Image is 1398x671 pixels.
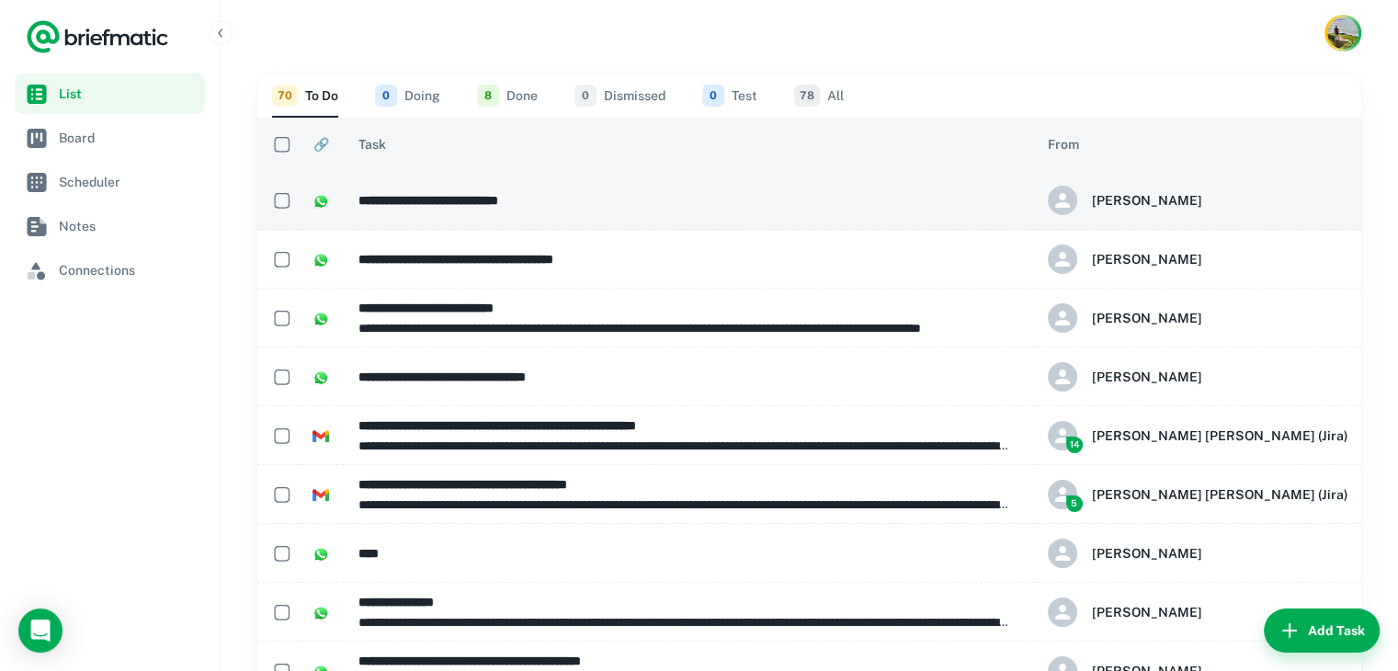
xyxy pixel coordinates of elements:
span: 0 [574,85,597,107]
span: Connections [59,260,198,280]
img: https://app.briefmatic.com/assets/integrations/whatsapp.png [313,605,329,621]
h6: [PERSON_NAME] [1092,249,1202,269]
div: Robert Mark (Jira) [1048,421,1348,450]
button: Add Task [1264,608,1380,653]
h6: [PERSON_NAME] [PERSON_NAME] (Jira) [1092,426,1348,446]
a: List [15,74,205,114]
span: 5 [1066,495,1083,512]
h6: [PERSON_NAME] [1092,543,1202,563]
div: Karl Chaffey [1048,303,1348,333]
a: Scheduler [15,162,205,202]
img: https://app.briefmatic.com/assets/integrations/whatsapp.png [313,370,329,386]
span: 78 [794,85,820,107]
div: Karl Chaffey [1048,597,1348,627]
span: 8 [477,85,499,107]
div: Karl Chaffey [1048,362,1348,392]
span: 0 [375,85,397,107]
span: List [59,84,198,104]
span: 🔗 [313,133,329,155]
span: 14 [1066,437,1083,453]
div: Karl Chaffey [1048,539,1348,568]
h6: [PERSON_NAME] [PERSON_NAME] (Jira) [1092,484,1348,505]
a: Board [15,118,205,158]
img: https://app.briefmatic.com/assets/integrations/gmail.png [313,428,329,445]
span: 70 [272,85,298,107]
h6: [PERSON_NAME] [1092,367,1202,387]
a: Connections [15,250,205,290]
img: https://app.briefmatic.com/assets/integrations/whatsapp.png [313,546,329,563]
button: Doing [375,74,440,118]
span: Board [59,128,198,148]
button: To Do [272,74,338,118]
img: https://app.briefmatic.com/assets/integrations/whatsapp.png [313,311,329,327]
h6: [PERSON_NAME] [1092,308,1202,328]
div: Robert Mark (Jira) [1048,480,1348,509]
button: Done [477,74,538,118]
h6: [PERSON_NAME] [1092,602,1202,622]
button: Test [702,74,757,118]
span: From [1048,133,1079,155]
a: Logo [26,18,169,55]
button: All [794,74,844,118]
div: Karl Chaffey [1048,186,1348,215]
a: Notes [15,206,205,246]
div: Load Chat [18,608,63,653]
div: Karl Chaffey [1048,245,1348,274]
button: Dismissed [574,74,665,118]
button: Account button [1324,15,1361,51]
img: https://app.briefmatic.com/assets/integrations/whatsapp.png [313,193,329,210]
span: Task [358,133,386,155]
img: https://app.briefmatic.com/assets/integrations/gmail.png [313,487,329,504]
img: Karl Chaffey [1327,17,1358,49]
span: 0 [702,85,724,107]
span: Scheduler [59,172,198,192]
h6: [PERSON_NAME] [1092,190,1202,210]
img: https://app.briefmatic.com/assets/integrations/whatsapp.png [313,252,329,268]
span: Notes [59,216,198,236]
